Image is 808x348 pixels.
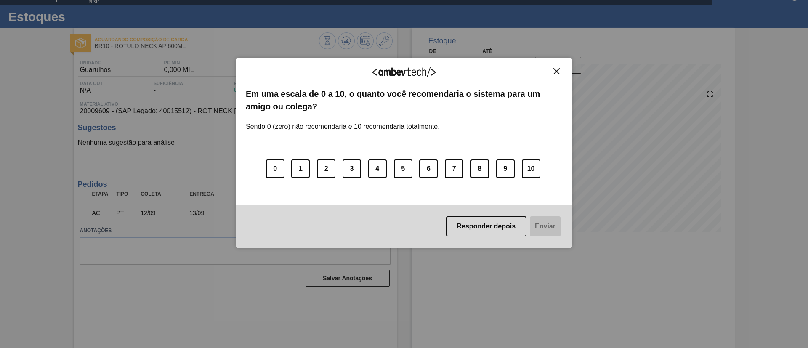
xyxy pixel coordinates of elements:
button: Close [551,68,562,75]
label: Em uma escala de 0 a 10, o quanto você recomendaria o sistema para um amigo ou colega? [246,88,562,113]
button: 9 [496,159,515,178]
button: 4 [368,159,387,178]
button: 6 [419,159,438,178]
button: 5 [394,159,412,178]
button: Responder depois [446,216,527,236]
button: 7 [445,159,463,178]
button: 10 [522,159,540,178]
button: 1 [291,159,310,178]
button: 2 [317,159,335,178]
img: Logo Ambevtech [372,67,436,77]
img: Close [553,68,560,74]
button: 3 [343,159,361,178]
button: 8 [470,159,489,178]
label: Sendo 0 (zero) não recomendaria e 10 recomendaria totalmente. [246,113,440,130]
button: 0 [266,159,284,178]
